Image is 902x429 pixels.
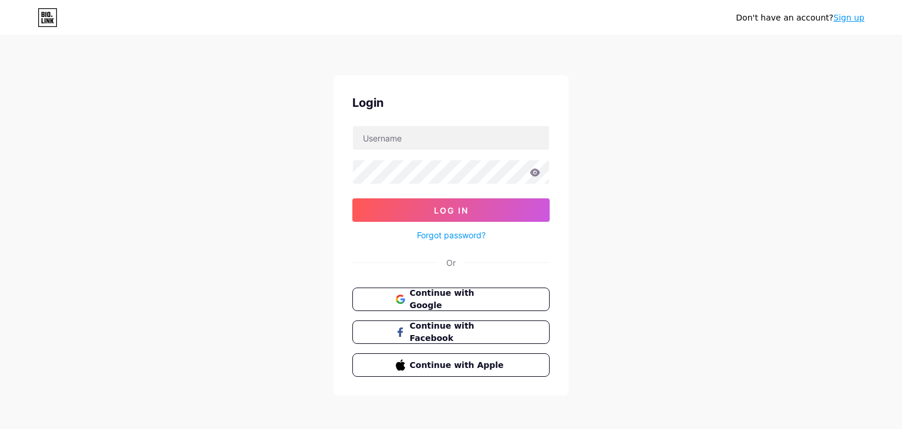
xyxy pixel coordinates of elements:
[352,353,550,377] button: Continue with Apple
[352,94,550,112] div: Login
[736,12,864,24] div: Don't have an account?
[353,126,549,150] input: Username
[417,229,486,241] a: Forgot password?
[446,256,456,269] div: Or
[352,288,550,311] button: Continue with Google
[833,13,864,22] a: Sign up
[410,287,507,312] span: Continue with Google
[352,320,550,344] button: Continue with Facebook
[352,198,550,222] button: Log In
[434,205,469,215] span: Log In
[410,359,507,371] span: Continue with Apple
[410,320,507,344] span: Continue with Facebook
